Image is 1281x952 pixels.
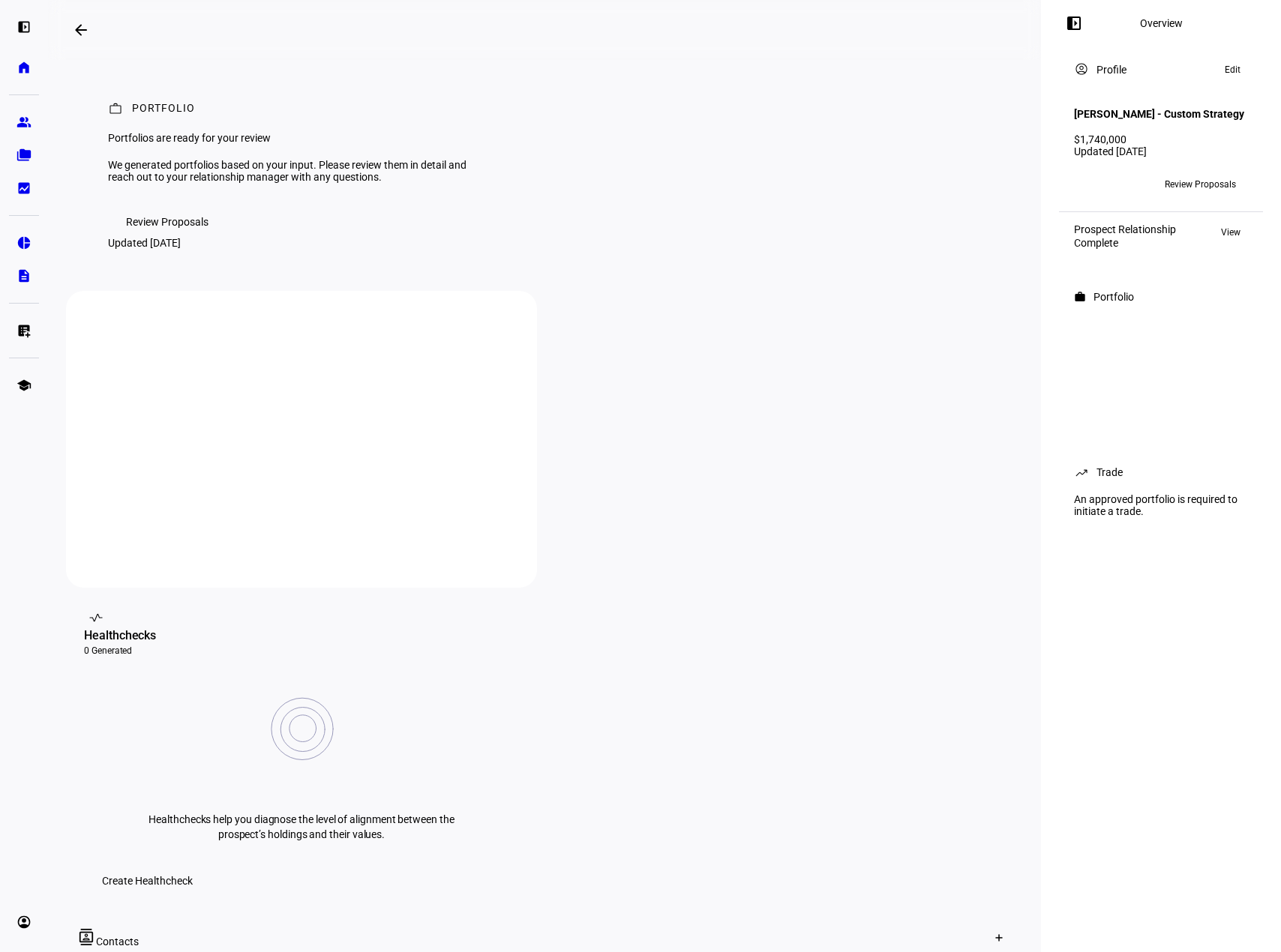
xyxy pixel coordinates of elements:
div: Trade [1096,466,1123,478]
eth-mat-symbol: school [16,378,31,393]
button: Edit [1217,61,1248,79]
eth-mat-symbol: pie_chart [16,235,31,250]
mat-icon: trending_up [1074,465,1089,480]
mat-icon: work [1074,291,1086,303]
button: View [1213,223,1248,241]
button: Review Proposals [1153,172,1248,196]
a: folder_copy [9,140,39,170]
h4: [PERSON_NAME] - Custom Strategy [1074,108,1244,120]
mat-icon: left_panel_open [1065,14,1083,32]
eth-mat-symbol: home [16,60,31,75]
div: Overview [1140,17,1183,29]
a: bid_landscape [9,173,39,203]
eth-panel-overview-card-header: Portfolio [1074,288,1248,306]
mat-icon: account_circle [1074,61,1089,76]
button: Review Proposals [108,207,226,237]
mat-icon: contacts [78,929,96,945]
eth-mat-symbol: account_circle [16,915,31,930]
eth-panel-overview-card-header: Trade [1074,463,1248,481]
eth-mat-symbol: bid_landscape [16,181,31,196]
eth-mat-symbol: group [16,115,31,130]
eth-mat-symbol: description [16,268,31,283]
a: home [9,52,39,82]
a: pie_chart [9,228,39,258]
div: Portfolio [1093,291,1134,303]
div: Prospect Relationship [1074,223,1176,235]
eth-panel-overview-card-header: Profile [1074,61,1248,79]
mat-icon: work [108,101,123,116]
a: group [9,107,39,137]
div: Portfolio [132,102,195,117]
span: Contacts [96,936,139,948]
eth-mat-symbol: folder_copy [16,148,31,163]
span: View [1221,223,1240,241]
div: Healthchecks [84,627,519,645]
p: Healthchecks help you diagnose the level of alignment between the prospect’s holdings and their v... [144,812,459,842]
span: Review Proposals [1165,172,1236,196]
eth-mat-symbol: list_alt_add [16,323,31,338]
eth-mat-symbol: left_panel_open [16,19,31,34]
div: Complete [1074,237,1176,249]
div: Updated [DATE] [108,237,181,249]
div: 0 Generated [84,645,519,657]
div: An approved portfolio is required to initiate a trade. [1065,487,1257,523]
span: Edit [1225,61,1240,79]
div: Portfolios are ready for your review [108,132,477,144]
span: KK [1080,179,1092,190]
mat-icon: vital_signs [88,610,103,625]
a: description [9,261,39,291]
mat-icon: arrow_backwards [72,21,90,39]
div: $1,740,000 [1074,133,1248,145]
button: Create Healthcheck [84,866,211,896]
div: Profile [1096,64,1126,76]
div: Updated [DATE] [1074,145,1248,157]
span: Create Healthcheck [102,866,193,896]
div: We generated portfolios based on your input. Please review them in detail and reach out to your r... [108,159,477,183]
span: Review Proposals [126,207,208,237]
